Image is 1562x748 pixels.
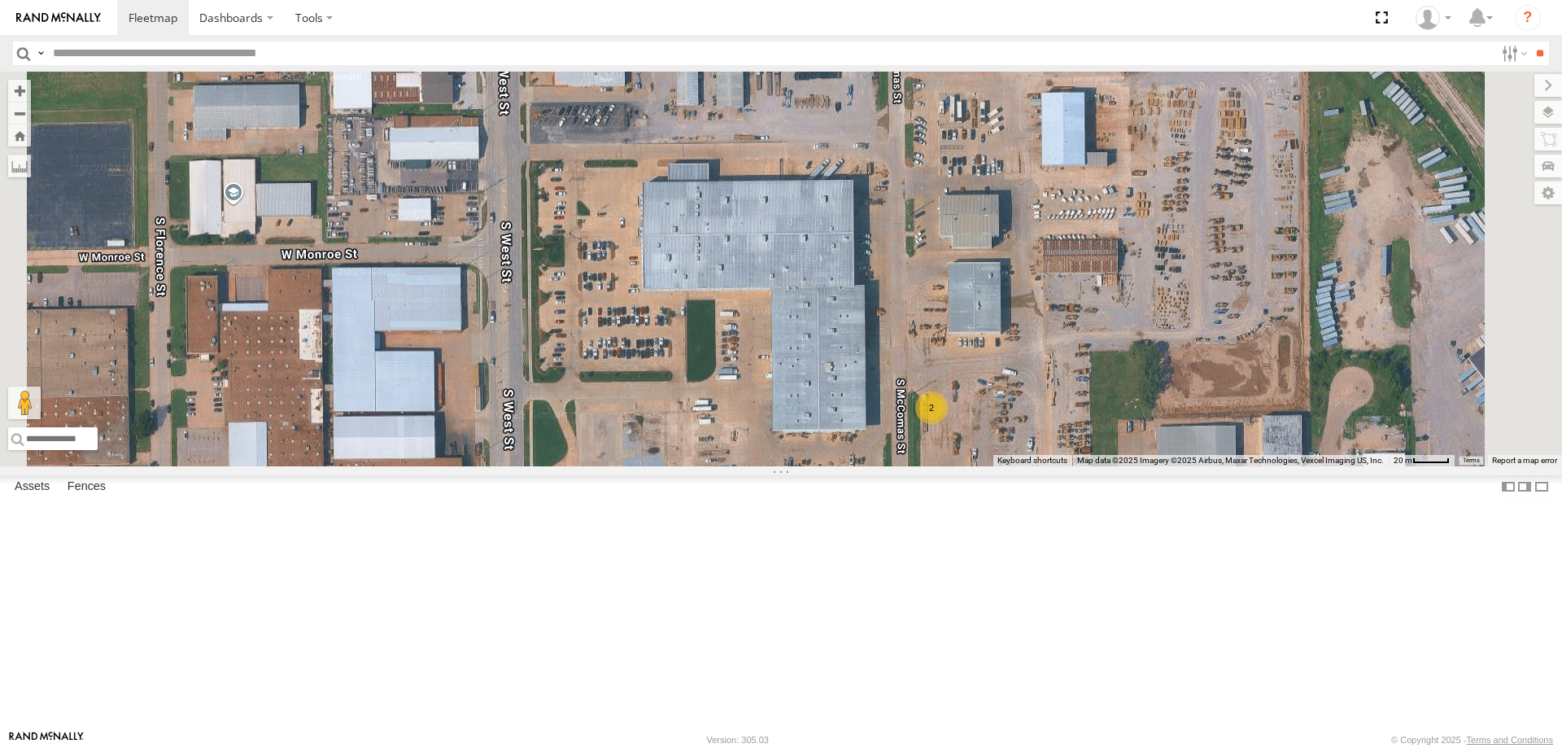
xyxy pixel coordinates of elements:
button: Drag Pegman onto the map to open Street View [8,387,41,419]
div: Version: 305.03 [707,735,769,745]
label: Dock Summary Table to the Left [1500,475,1516,499]
a: Terms [1463,457,1480,464]
button: Keyboard shortcuts [997,455,1067,466]
a: Visit our Website [9,732,84,748]
span: Map data ©2025 Imagery ©2025 Airbus, Maxar Technologies, Vexcel Imaging US, Inc. [1077,456,1384,465]
div: Steve Basgall [1410,6,1457,30]
img: rand-logo.svg [16,12,101,24]
div: © Copyright 2025 - [1391,735,1553,745]
button: Zoom in [8,80,31,102]
label: Map Settings [1534,182,1562,204]
button: Map Scale: 20 m per 42 pixels [1389,455,1455,466]
div: 2 [915,391,948,424]
a: Report a map error [1492,456,1557,465]
i: ? [1515,5,1541,31]
label: Measure [8,155,31,177]
button: Zoom out [8,102,31,125]
label: Hide Summary Table [1534,475,1550,499]
button: Zoom Home [8,125,31,147]
label: Assets [7,475,58,498]
label: Search Query [34,42,47,65]
label: Dock Summary Table to the Right [1516,475,1533,499]
span: 20 m [1394,456,1412,465]
label: Search Filter Options [1495,42,1530,65]
label: Fences [59,475,114,498]
a: Terms and Conditions [1467,735,1553,745]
